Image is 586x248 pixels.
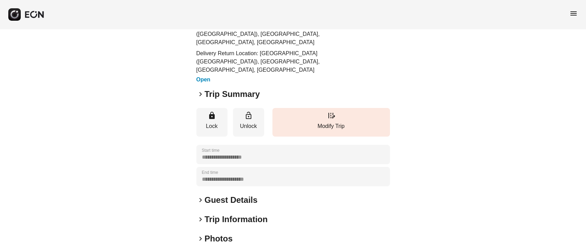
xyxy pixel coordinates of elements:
h2: Trip Information [205,214,268,225]
p: Unlock [236,122,261,130]
span: lock [208,111,216,120]
span: lock_open [244,111,253,120]
h2: Photos [205,233,233,244]
h3: Open [196,76,359,84]
button: Unlock [233,108,264,137]
p: Delivery Pickup Location: [GEOGRAPHIC_DATA] ([GEOGRAPHIC_DATA]), [GEOGRAPHIC_DATA], [GEOGRAPHIC_D... [196,22,359,47]
h2: Trip Summary [205,89,260,100]
span: edit_road [327,111,335,120]
span: keyboard_arrow_right [196,196,205,204]
button: Modify Trip [272,108,390,137]
p: Delivery Return Location: [GEOGRAPHIC_DATA] ([GEOGRAPHIC_DATA]), [GEOGRAPHIC_DATA], [GEOGRAPHIC_D... [196,49,359,74]
p: Modify Trip [276,122,387,130]
span: keyboard_arrow_right [196,235,205,243]
span: menu [569,9,578,18]
span: keyboard_arrow_right [196,90,205,98]
p: Lock [200,122,224,130]
h2: Guest Details [205,195,258,206]
button: Lock [196,108,227,137]
span: keyboard_arrow_right [196,215,205,224]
